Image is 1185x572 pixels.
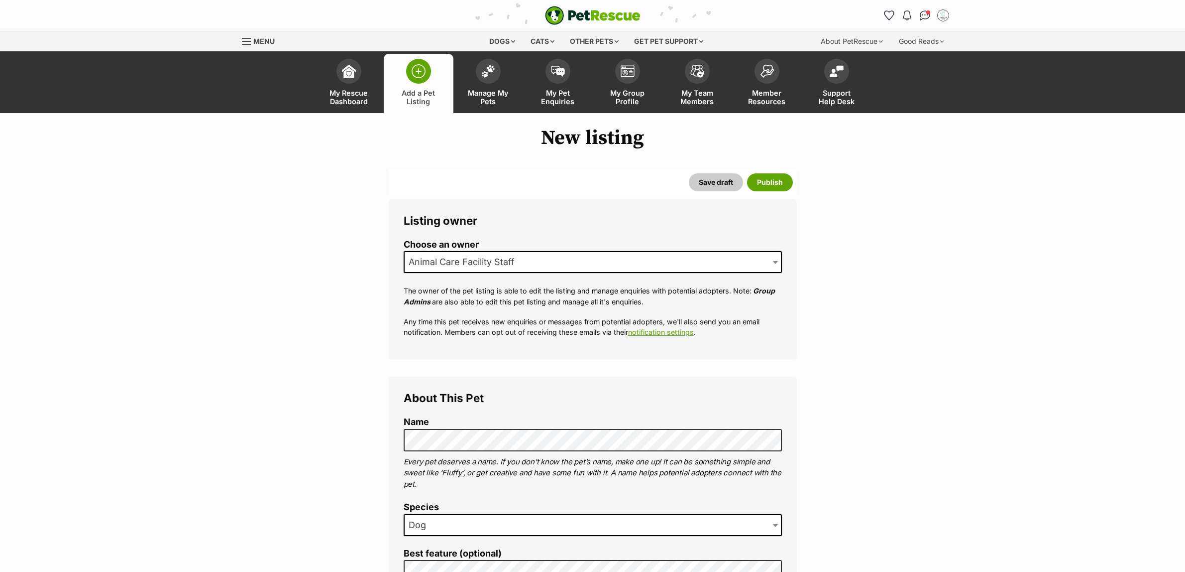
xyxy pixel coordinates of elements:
a: Manage My Pets [453,54,523,113]
div: Get pet support [627,31,710,51]
a: notification settings [628,328,694,336]
img: group-profile-icon-3fa3cf56718a62981997c0bc7e787c4b2cf8bcc04b72c1350f741eb67cf2f40e.svg [621,65,635,77]
label: Species [404,502,782,513]
label: Name [404,417,782,428]
button: My account [935,7,951,23]
label: Best feature (optional) [404,549,782,559]
button: Publish [747,173,793,191]
a: PetRescue [545,6,641,25]
img: notifications-46538b983faf8c2785f20acdc204bb7945ddae34d4c08c2a6579f10ce5e182be.svg [903,10,911,20]
span: Animal Care Facility Staff [405,255,525,269]
img: team-members-icon-5396bd8760b3fe7c0b43da4ab00e1e3bb1a5d9ba89233759b79545d2d3fc5d0d.svg [690,65,704,78]
p: The owner of the pet listing is able to edit the listing and manage enquiries with potential adop... [404,286,782,307]
span: Dog [405,518,436,532]
div: Good Reads [892,31,951,51]
a: Add a Pet Listing [384,54,453,113]
span: Add a Pet Listing [396,89,441,106]
img: pet-enquiries-icon-7e3ad2cf08bfb03b45e93fb7055b45f3efa6380592205ae92323e6603595dc1f.svg [551,66,565,77]
p: Any time this pet receives new enquiries or messages from potential adopters, we'll also send you... [404,316,782,338]
a: Member Resources [732,54,802,113]
img: Animal Care Facility Staff profile pic [938,10,948,20]
label: Choose an owner [404,240,782,250]
img: dashboard-icon-eb2f2d2d3e046f16d808141f083e7271f6b2e854fb5c12c21221c1fb7104beca.svg [342,64,356,78]
div: Cats [524,31,561,51]
ul: Account quick links [881,7,951,23]
a: My Rescue Dashboard [314,54,384,113]
span: My Team Members [675,89,720,106]
button: Notifications [899,7,915,23]
span: My Group Profile [605,89,650,106]
em: Group Admins [404,286,775,305]
img: help-desk-icon-fdf02630f3aa405de69fd3d07c3f3aa587a6932b1a1747fa1d2bba05be0121f9.svg [830,65,844,77]
a: My Pet Enquiries [523,54,593,113]
a: Favourites [881,7,897,23]
span: Manage My Pets [466,89,511,106]
button: Save draft [689,173,743,191]
span: About This Pet [404,391,484,405]
img: chat-41dd97257d64d25036548639549fe6c8038ab92f7586957e7f3b1b290dea8141.svg [920,10,930,20]
div: Other pets [563,31,626,51]
img: manage-my-pets-icon-02211641906a0b7f246fdf0571729dbe1e7629f14944591b6c1af311fb30b64b.svg [481,65,495,78]
img: member-resources-icon-8e73f808a243e03378d46382f2149f9095a855e16c252ad45f914b54edf8863c.svg [760,64,774,78]
a: My Group Profile [593,54,662,113]
div: Dogs [482,31,522,51]
span: Animal Care Facility Staff [404,251,782,273]
div: About PetRescue [814,31,890,51]
a: Menu [242,31,282,49]
span: Listing owner [404,214,477,227]
span: Support Help Desk [814,89,859,106]
span: My Rescue Dashboard [326,89,371,106]
span: My Pet Enquiries [536,89,580,106]
span: Dog [404,514,782,536]
span: Member Resources [745,89,789,106]
a: Conversations [917,7,933,23]
span: Menu [253,37,275,45]
img: logo-e224e6f780fb5917bec1dbf3a21bbac754714ae5b6737aabdf751b685950b380.svg [545,6,641,25]
a: My Team Members [662,54,732,113]
img: add-pet-listing-icon-0afa8454b4691262ce3f59096e99ab1cd57d4a30225e0717b998d2c9b9846f56.svg [412,64,426,78]
a: Support Help Desk [802,54,871,113]
p: Every pet deserves a name. If you don’t know the pet’s name, make one up! It can be something sim... [404,456,782,490]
